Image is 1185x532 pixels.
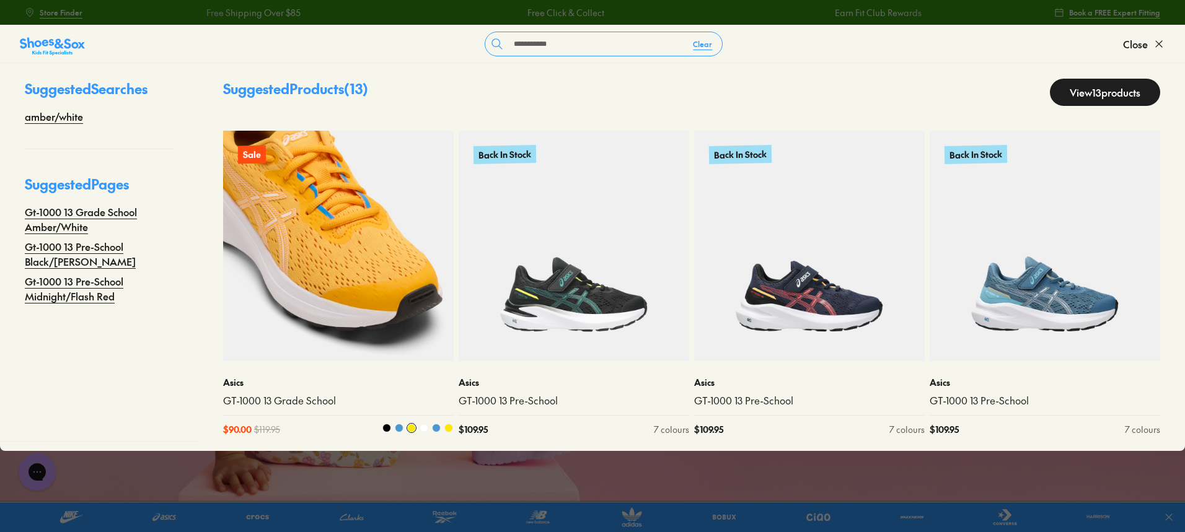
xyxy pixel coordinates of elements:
a: Back In Stock [930,131,1160,361]
span: Store Finder [40,7,82,18]
p: Back In Stock [474,145,536,164]
p: Asics [930,376,1160,389]
a: Earn Fit Club Rewards [832,6,919,19]
a: GT-1000 13 Grade School [223,394,454,408]
a: GT-1000 13 Pre-School [694,394,925,408]
a: Gt-1000 13 Grade School Amber/White [25,204,174,234]
a: Book a FREE Expert Fitting [1054,1,1160,24]
img: SNS_Logo_Responsive.svg [20,37,85,56]
p: Suggested Pages [25,174,174,204]
a: Gt-1000 13 Pre-School Midnight/Flash Red [25,274,174,303]
span: ( 13 ) [344,79,368,98]
p: Asics [694,376,925,389]
span: $ 109.95 [694,423,723,436]
p: Suggested Products [223,79,368,106]
div: 7 colours [654,423,689,436]
a: Shoes &amp; Sox [20,34,85,54]
p: Back In Stock [709,145,772,164]
p: Back In Stock [945,145,1007,164]
a: Free Shipping Over $85 [204,6,298,19]
div: 7 colours [1125,423,1160,436]
div: 7 colours [889,423,925,436]
p: Sale [237,145,267,165]
span: $ 109.95 [930,423,959,436]
iframe: Gorgias live chat messenger [12,449,62,495]
a: amber/white [25,109,83,124]
span: Close [1123,37,1148,51]
a: GT-1000 13 Pre-School [930,394,1160,408]
button: Close [1123,30,1165,58]
a: Store Finder [25,1,82,24]
a: Gt-1000 13 Pre-School Black/[PERSON_NAME] [25,239,174,269]
span: $ 119.95 [254,423,280,436]
p: Asics [459,376,689,389]
a: Free Click & Collect [525,6,602,19]
span: $ 90.00 [223,423,252,436]
a: View13products [1050,79,1160,106]
a: Back In Stock [459,131,689,361]
a: Sale [223,131,454,361]
button: Clear [683,33,722,55]
a: GT-1000 13 Pre-School [459,394,689,408]
p: Suggested Searches [25,79,174,109]
a: Back In Stock [694,131,925,361]
p: Asics [223,376,454,389]
span: $ 109.95 [459,423,488,436]
span: Book a FREE Expert Fitting [1069,7,1160,18]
